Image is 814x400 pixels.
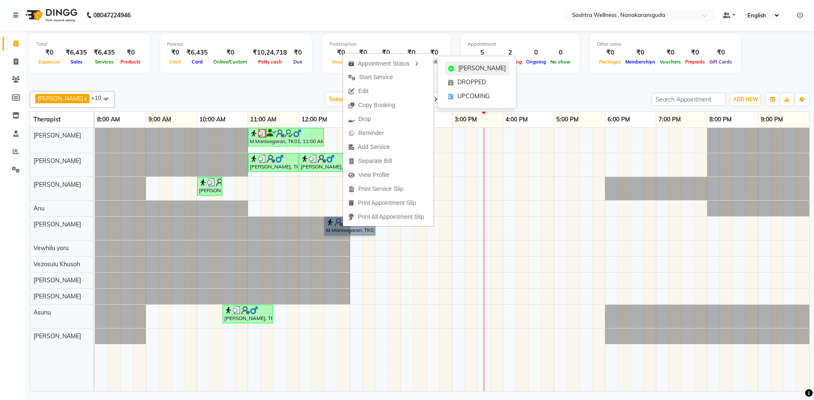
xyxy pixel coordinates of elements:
b: 08047224946 [93,3,131,27]
div: ₹6,435 [183,48,211,58]
div: [PERSON_NAME], TK03, 12:00 PM-01:00 PM, CLASSIC MASSAGES -Neck and Back & Shoulder ( 60 mins ) [300,154,349,171]
div: Total [36,41,143,48]
span: [PERSON_NAME] [33,132,81,139]
span: Print Appointment Slip [358,199,416,207]
div: ₹6,435 [90,48,118,58]
span: Gift Cards [707,59,734,65]
span: Copy Booking [358,101,395,110]
a: 9:00 PM [758,113,785,126]
span: DROPPED [457,78,486,87]
span: Online/Custom [211,59,249,65]
span: Cash [167,59,183,65]
div: ₹0 [211,48,249,58]
span: Anu [33,204,45,212]
span: Edit [358,87,368,96]
span: View Profile [358,171,390,179]
span: Ongoing [524,59,548,65]
a: 8:00 PM [707,113,734,126]
div: ₹0 [658,48,683,58]
div: ₹0 [374,48,398,58]
a: 6:00 PM [605,113,632,126]
div: Finance [167,41,305,48]
a: 10:00 AM [197,113,228,126]
span: UPCOMING [457,92,490,101]
span: [PERSON_NAME] [33,292,81,300]
div: Other sales [597,41,734,48]
button: ADD NEW [731,94,760,105]
div: Appointment [468,41,573,48]
span: [PERSON_NAME] [33,157,81,165]
div: [PERSON_NAME], TK05, 10:00 AM-10:30 AM, HAIR CUT FOR MEN -[PERSON_NAME] Design [198,178,221,194]
div: ₹0 [683,48,707,58]
span: Today [326,93,347,106]
div: [PERSON_NAME], TK05, 10:30 AM-11:30 AM, CLASSIC MASSAGES -Aromatherapy ( 60 mins ) [223,306,272,322]
div: ₹0 [36,48,62,58]
div: ₹0 [707,48,734,58]
div: ₹0 [118,48,143,58]
div: ₹0 [329,48,352,58]
div: ₹6,435 [62,48,90,58]
div: ₹0 [623,48,658,58]
div: ₹0 [352,48,374,58]
span: Petty cash [256,59,284,65]
span: Voucher [329,59,352,65]
span: [PERSON_NAME] [33,276,81,284]
div: 5 [468,48,496,58]
a: 7:00 PM [656,113,683,126]
span: Start Service [359,73,393,82]
span: [PERSON_NAME] [33,221,81,228]
input: Search Appointment [652,93,726,106]
div: Appointment Status [343,56,434,70]
span: Print All Appointment Slip [358,212,424,221]
a: 8:00 AM [95,113,122,126]
span: Sales [68,59,85,65]
div: Redemption [329,41,443,48]
span: ADD NEW [733,96,758,102]
div: ₹0 [398,48,425,58]
div: 2 [496,48,524,58]
span: +10 [91,94,108,101]
span: [PERSON_NAME] [33,332,81,340]
a: 12:00 PM [299,113,329,126]
div: [PERSON_NAME], TK02, 11:00 AM-12:00 PM, CLASSIC MASSAGES -Deep Tissue Massage ( 60 mins ) [249,154,298,171]
div: 0 [524,48,548,58]
img: apt_status.png [348,61,354,67]
span: Packages [597,59,623,65]
span: No show [548,59,573,65]
a: 9:00 AM [146,113,173,126]
div: ₹0 [425,48,443,58]
div: M Manisegaran, TK01, 11:00 AM-12:30 PM, CLASSIC MASSAGES -Deep Tissue Massage (90 mins ) [249,129,323,145]
a: x [83,95,87,102]
span: Drop [358,115,371,124]
span: Print Service Slip [358,185,404,193]
img: add-service.png [348,144,354,150]
div: ₹10,24,718 [249,48,290,58]
a: 4:00 PM [503,113,530,126]
span: Therapist [33,116,61,123]
span: Card [190,59,205,65]
span: Memberships [623,59,658,65]
div: ₹0 [167,48,183,58]
span: Prepaids [683,59,707,65]
div: 0 [548,48,573,58]
span: Add Service [358,143,390,152]
span: Due [291,59,304,65]
span: Services [93,59,116,65]
a: 11:00 AM [248,113,279,126]
a: 3:00 PM [452,113,479,126]
span: Vezosulu Khusoh [33,260,80,268]
a: 5:00 PM [554,113,581,126]
img: printapt.png [348,200,354,206]
div: ₹0 [290,48,305,58]
span: Reminder [358,129,384,138]
span: [PERSON_NAME] [38,95,83,102]
span: Expenses [36,59,62,65]
span: Products [118,59,143,65]
span: Asunu [33,309,51,316]
span: [PERSON_NAME] [33,181,81,188]
span: Vouchers [658,59,683,65]
span: Vewhilu yoru [33,244,69,252]
span: Separate Bill [358,157,392,166]
div: ₹0 [597,48,623,58]
img: printall.png [348,214,354,220]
